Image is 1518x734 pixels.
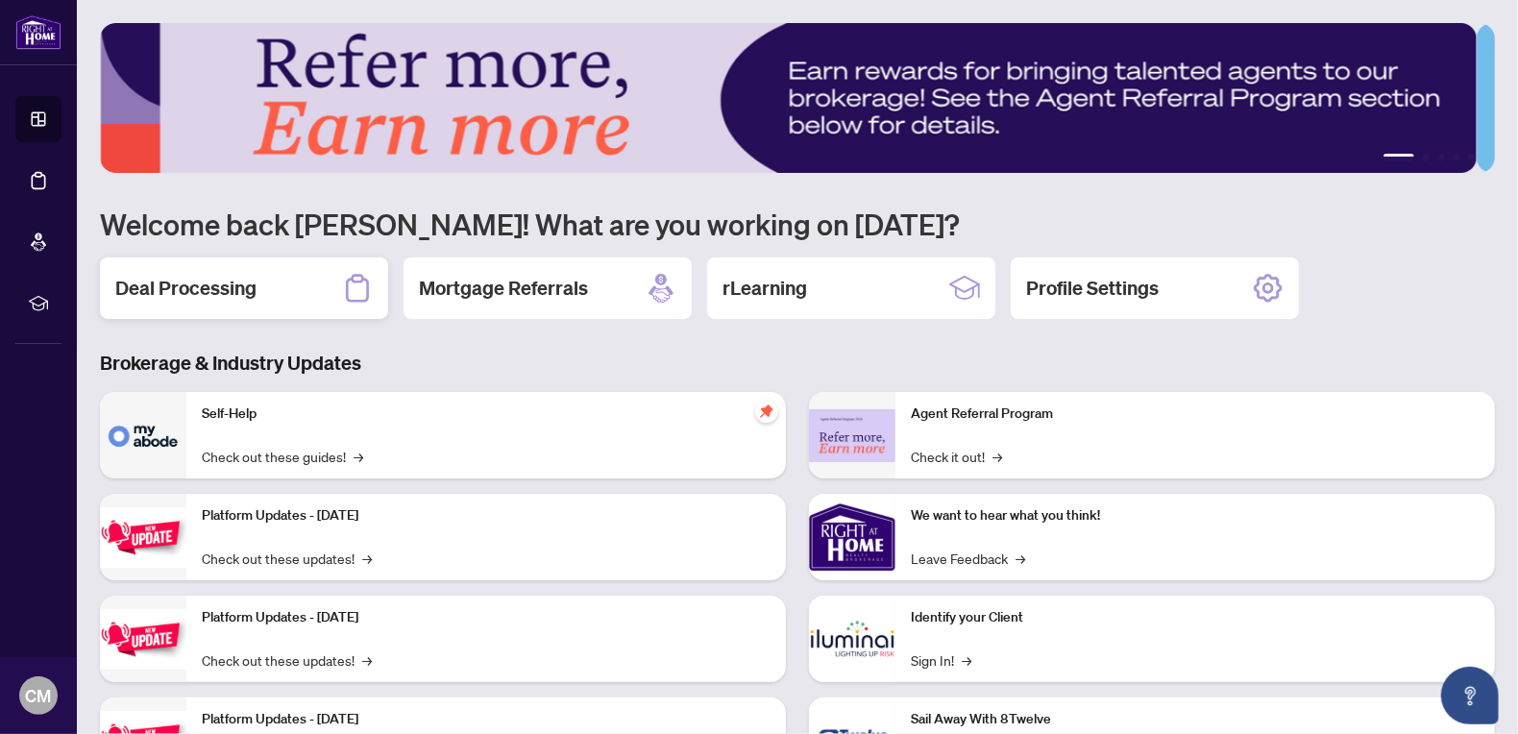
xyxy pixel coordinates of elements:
img: Platform Updates - July 8, 2025 [100,609,186,670]
p: Sail Away With 8Twelve [911,709,1480,730]
img: We want to hear what you think! [809,494,895,580]
button: 4 [1453,154,1460,161]
img: Identify your Client [809,596,895,682]
span: → [992,446,1002,467]
span: → [362,548,372,569]
p: Self-Help [202,404,771,425]
img: logo [15,14,61,50]
img: Platform Updates - July 21, 2025 [100,507,186,568]
a: Sign In!→ [911,649,971,671]
a: Check out these updates!→ [202,649,372,671]
a: Check out these updates!→ [202,548,372,569]
h1: Welcome back [PERSON_NAME]! What are you working on [DATE]? [100,206,1495,242]
img: Slide 0 [100,23,1477,173]
p: We want to hear what you think! [911,505,1480,526]
span: → [962,649,971,671]
a: Leave Feedback→ [911,548,1025,569]
h3: Brokerage & Industry Updates [100,350,1495,377]
span: → [1016,548,1025,569]
p: Identify your Client [911,607,1480,628]
span: → [362,649,372,671]
span: pushpin [755,400,778,423]
button: 3 [1437,154,1445,161]
button: 1 [1383,154,1414,161]
p: Platform Updates - [DATE] [202,709,771,730]
span: → [354,446,363,467]
h2: rLearning [722,275,807,302]
p: Platform Updates - [DATE] [202,505,771,526]
span: CM [26,682,52,709]
img: Agent Referral Program [809,409,895,462]
p: Agent Referral Program [911,404,1480,425]
button: Open asap [1441,667,1499,724]
h2: Deal Processing [115,275,257,302]
a: Check it out!→ [911,446,1002,467]
a: Check out these guides!→ [202,446,363,467]
h2: Mortgage Referrals [419,275,588,302]
img: Self-Help [100,392,186,478]
h2: Profile Settings [1026,275,1159,302]
p: Platform Updates - [DATE] [202,607,771,628]
button: 2 [1422,154,1430,161]
button: 5 [1468,154,1476,161]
